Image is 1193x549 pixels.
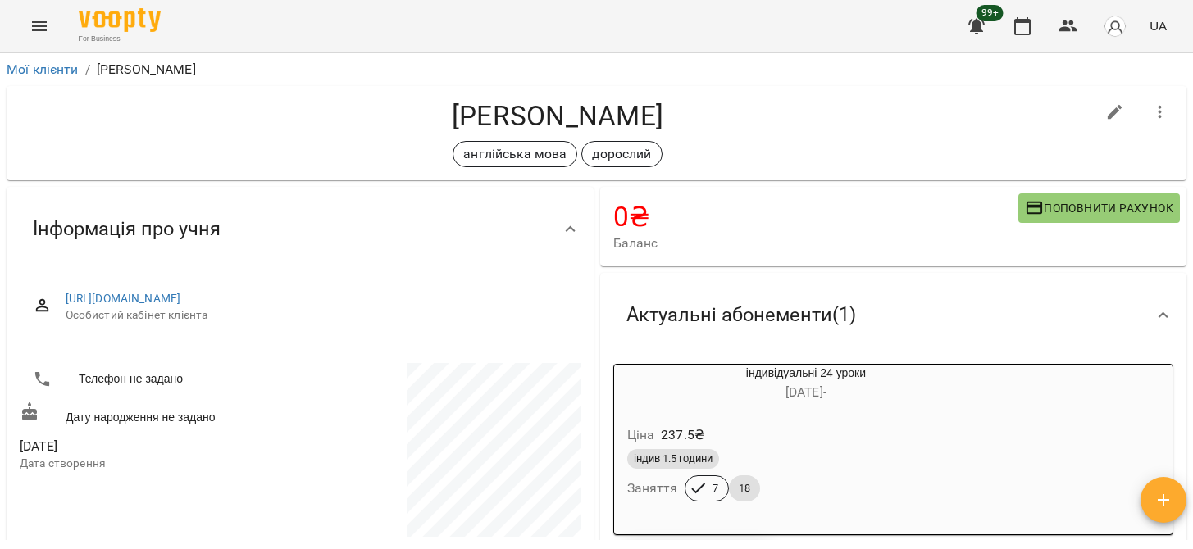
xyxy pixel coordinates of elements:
[627,451,719,466] span: індив 1.5 години
[729,481,760,496] span: 18
[626,302,856,328] span: Актуальні абонементи ( 1 )
[613,200,1018,234] h4: 0 ₴
[600,273,1187,357] div: Актуальні абонементи(1)
[592,144,651,164] p: дорослий
[20,7,59,46] button: Menu
[661,425,704,445] p: 237.5 ₴
[614,365,999,404] div: індивідуальні 24 уроки
[20,437,297,456] span: [DATE]
[20,456,297,472] p: Дата створення
[79,34,161,44] span: For Business
[85,60,90,79] li: /
[453,141,577,167] div: англійська мова
[1025,198,1173,218] span: Поповнити рахунок
[703,481,728,496] span: 7
[627,424,655,447] h6: Ціна
[66,292,181,305] a: [URL][DOMAIN_NAME]
[581,141,662,167] div: дорослий
[1018,193,1180,223] button: Поповнити рахунок
[7,61,79,77] a: Мої клієнти
[1104,15,1127,38] img: avatar_s.png
[79,8,161,32] img: Voopty Logo
[614,365,999,521] button: індивідуальні 24 уроки[DATE]- Ціна237.5₴індив 1.5 годиниЗаняття718
[66,307,567,324] span: Особистий кабінет клієнта
[977,5,1004,21] span: 99+
[463,144,567,164] p: англійська мова
[1143,11,1173,41] button: UA
[627,477,678,500] h6: Заняття
[7,60,1186,79] nav: breadcrumb
[97,60,196,79] p: [PERSON_NAME]
[7,187,594,271] div: Інформація про учня
[20,99,1095,133] h4: [PERSON_NAME]
[16,398,300,429] div: Дату народження не задано
[785,384,826,400] span: [DATE] -
[33,216,221,242] span: Інформація про учня
[613,234,1018,253] span: Баланс
[20,363,297,396] li: Телефон не задано
[1150,17,1167,34] span: UA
